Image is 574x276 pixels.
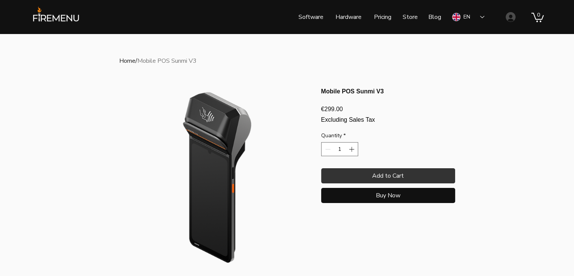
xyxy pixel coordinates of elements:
[367,8,397,26] a: Pricing
[322,143,332,156] button: Decrement
[321,188,455,203] button: Buy Now
[376,192,400,199] span: Buy Now
[321,88,455,95] h1: Mobile POS Sunmi V3
[329,8,367,26] a: Hardware
[399,8,422,26] p: Store
[321,106,343,112] span: €299.00
[425,8,445,26] p: Blog
[321,132,346,143] legend: Quantity
[397,8,423,26] a: Store
[452,13,460,21] img: English
[137,57,197,65] a: Mobile POS Sunmi V3
[447,8,490,26] div: Language Selector: English
[370,8,395,26] p: Pricing
[119,57,449,65] div: /
[463,13,470,21] div: EN
[30,6,82,28] img: FireMenu logo
[332,8,365,26] p: Hardware
[423,8,447,26] a: Blog
[321,116,375,123] span: Excluding Sales Tax
[119,57,135,65] a: Home
[348,143,357,156] button: Increment
[234,8,447,26] nav: Site
[537,11,540,18] text: 0
[372,171,404,180] span: Add to Cart
[293,8,329,26] a: Software
[295,8,327,26] p: Software
[332,143,348,156] input: Quantity
[321,168,455,183] button: Add to Cart
[539,240,574,276] iframe: Wix Chat
[531,12,544,22] a: Cart with 0 items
